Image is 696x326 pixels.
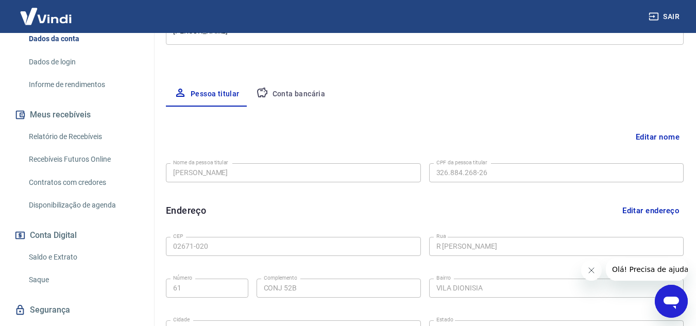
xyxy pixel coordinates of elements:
h6: Endereço [166,203,206,217]
label: CPF da pessoa titular [436,159,487,166]
a: Recebíveis Futuros Online [25,149,142,170]
button: Conta bancária [248,82,334,107]
a: Informe de rendimentos [25,74,142,95]
label: Complemento [264,274,297,282]
iframe: Mensagem da empresa [606,258,688,281]
a: Saldo e Extrato [25,247,142,268]
iframe: Botão para abrir a janela de mensagens [655,285,688,318]
label: Número [173,274,192,282]
a: Contratos com credores [25,172,142,193]
button: Conta Digital [12,224,142,247]
img: Vindi [12,1,79,32]
button: Sair [647,7,684,26]
label: Cidade [173,316,190,323]
button: Editar endereço [618,201,684,220]
span: Olá! Precisa de ajuda? [6,7,87,15]
button: Editar nome [632,127,684,147]
button: Meus recebíveis [12,104,142,126]
label: Bairro [436,274,451,282]
a: Dados da conta [25,28,142,49]
a: Disponibilização de agenda [25,195,142,216]
button: Pessoa titular [166,82,248,107]
a: Saque [25,269,142,290]
label: CEP [173,232,183,240]
label: Nome da pessoa titular [173,159,228,166]
label: Estado [436,316,453,323]
a: Segurança [12,299,142,321]
a: Dados de login [25,52,142,73]
label: Rua [436,232,446,240]
iframe: Fechar mensagem [581,260,602,281]
a: Relatório de Recebíveis [25,126,142,147]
